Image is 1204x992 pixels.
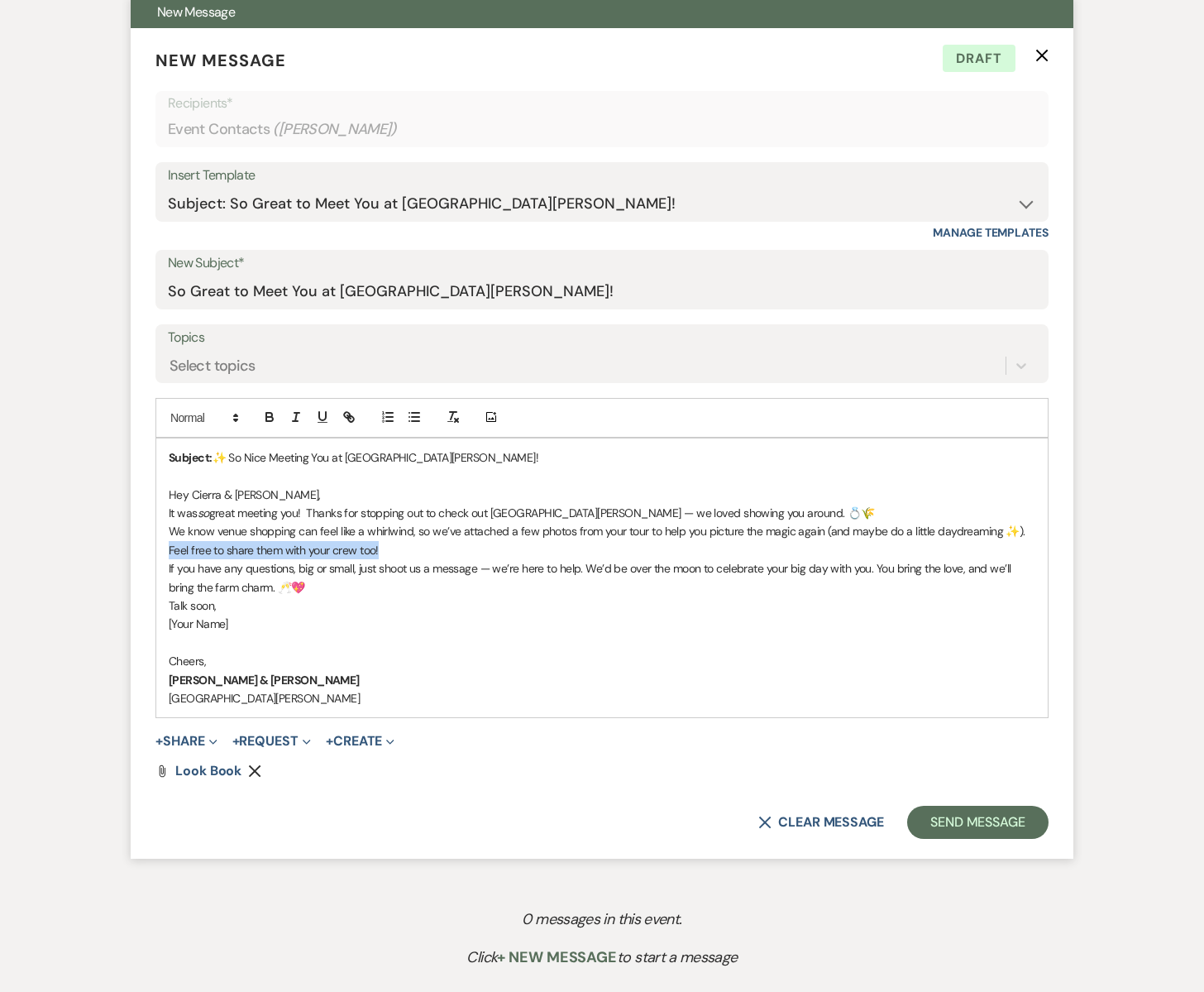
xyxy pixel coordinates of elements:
em: so [198,506,209,520]
span: + [326,735,333,748]
button: Send Message [907,806,1049,839]
strong: [PERSON_NAME] & [PERSON_NAME] [169,673,360,688]
p: Click to start a message [169,946,1036,970]
p: If you have any questions, big or small, just shoot us a message — we’re here to help. We’d be ov... [169,559,1035,597]
div: Select topics [170,354,256,376]
p: 0 messages in this event. [169,908,1036,932]
p: ✨ So Nice Meeting You at [GEOGRAPHIC_DATA][PERSON_NAME]! [169,448,1035,467]
button: Share [155,735,217,748]
button: Clear message [758,816,884,829]
span: Draft [943,45,1015,73]
div: Event Contacts [168,113,1036,146]
p: Recipients* [168,93,1036,114]
label: New Subject* [168,252,1036,276]
span: + [155,735,163,748]
p: We know venue shopping can feel like a whirlwind, so we’ve attached a few photos from your tour t... [169,522,1035,559]
p: Talk soon, [169,597,1035,615]
span: Look Book [175,762,241,779]
strong: Subject: [169,450,213,465]
span: New Message [157,3,235,21]
div: Insert Template [168,164,1036,188]
p: It was great meeting you! Thanks for stopping out to check out [GEOGRAPHIC_DATA][PERSON_NAME] — w... [169,504,1035,522]
a: Look Book [175,764,241,778]
a: Manage Templates [933,225,1049,240]
p: Hey Cierra & [PERSON_NAME], [169,486,1035,504]
button: Request [232,735,311,748]
p: [GEOGRAPHIC_DATA][PERSON_NAME] [169,689,1035,707]
button: Create [326,735,394,748]
span: ( [PERSON_NAME] ) [273,118,397,141]
p: [Your Name] [169,615,1035,633]
span: New Message [155,50,286,71]
p: Cheers, [169,652,1035,670]
span: + [232,735,240,748]
span: + New Message [497,947,617,967]
label: Topics [168,326,1036,350]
